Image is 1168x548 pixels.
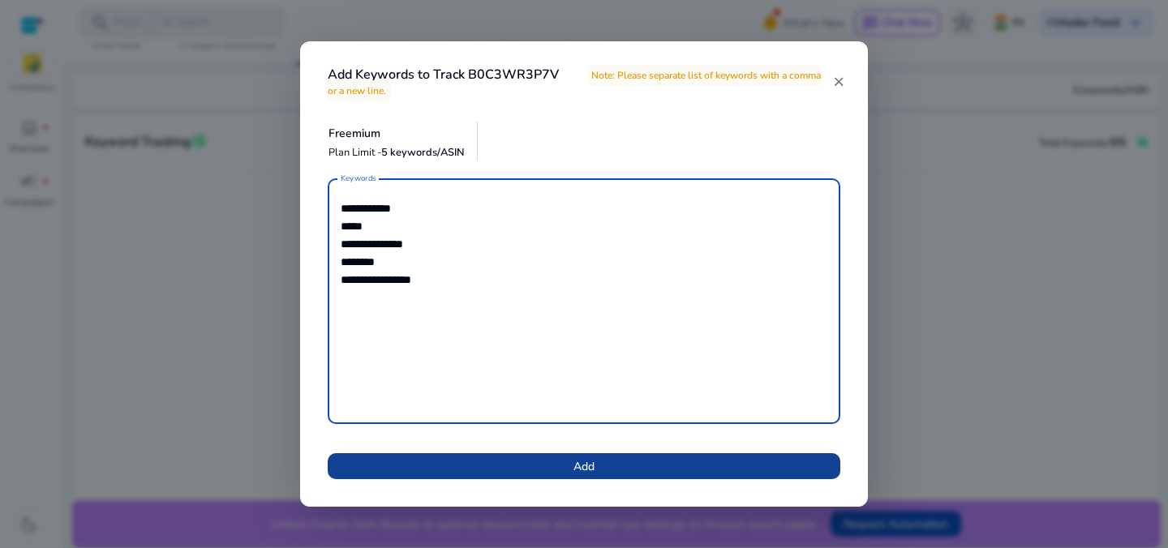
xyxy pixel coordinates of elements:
[381,145,465,160] span: 5 keywords/ASIN
[328,65,821,101] span: Note: Please separate list of keywords with a comma or a new line.
[573,458,595,475] span: Add
[328,453,840,479] button: Add
[341,173,376,184] mat-label: Keywords
[328,127,465,141] h5: Freemium
[328,67,832,98] h4: Add Keywords to Track B0C3WR3P7V
[832,75,845,89] mat-icon: close
[328,145,465,161] p: Plan Limit -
